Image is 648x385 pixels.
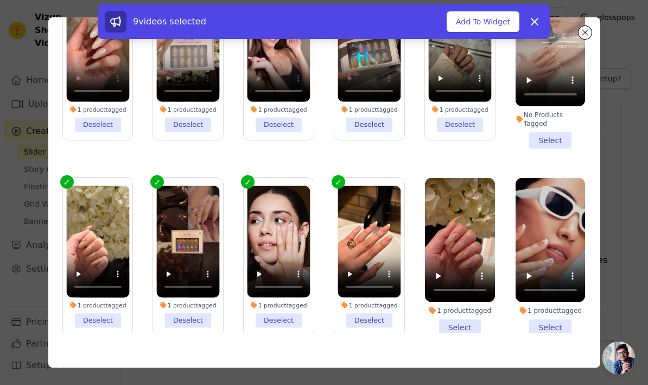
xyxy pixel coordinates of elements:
[516,306,586,315] div: 1 product tagged
[602,342,635,374] a: Open chat
[247,106,310,113] div: 1 product tagged
[133,16,206,27] span: 9 videos selected
[425,306,495,315] div: 1 product tagged
[428,106,491,113] div: 1 product tagged
[66,301,129,309] div: 1 product tagged
[157,301,220,309] div: 1 product tagged
[247,301,310,309] div: 1 product tagged
[447,11,519,32] button: Add To Widget
[338,106,401,113] div: 1 product tagged
[157,106,220,113] div: 1 product tagged
[516,111,586,128] div: No Products Tagged
[66,106,129,113] div: 1 product tagged
[338,301,401,309] div: 1 product tagged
